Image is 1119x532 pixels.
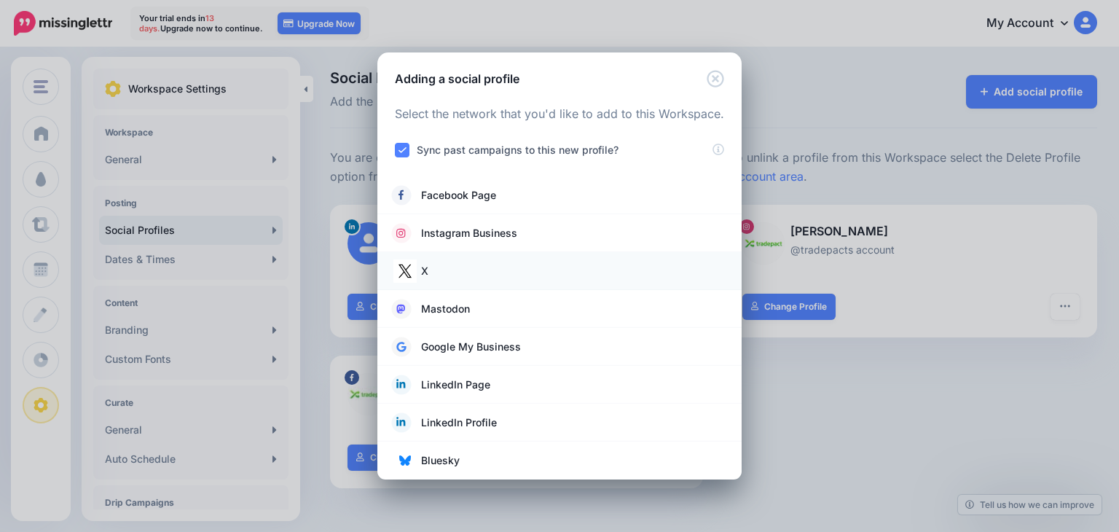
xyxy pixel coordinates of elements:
a: Mastodon [392,299,727,319]
a: LinkedIn Page [392,375,727,395]
span: Google My Business [421,338,521,356]
a: Google My Business [392,337,727,357]
span: X [421,262,428,280]
h5: Adding a social profile [395,70,519,87]
span: LinkedIn Page [421,376,490,394]
a: LinkedIn Profile [392,412,727,433]
img: bluesky.png [399,455,411,466]
p: Select the network that you'd like to add to this Workspace. [395,105,724,124]
button: Close [707,70,724,88]
a: Instagram Business [392,223,727,243]
span: Bluesky [421,452,460,469]
span: Mastodon [421,300,470,318]
label: Sync past campaigns to this new profile? [417,141,619,158]
span: Instagram Business [421,224,517,242]
a: Facebook Page [392,185,727,206]
a: X [392,261,727,281]
span: LinkedIn Profile [421,414,497,431]
img: twitter.jpg [393,259,417,283]
span: Facebook Page [421,187,496,204]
